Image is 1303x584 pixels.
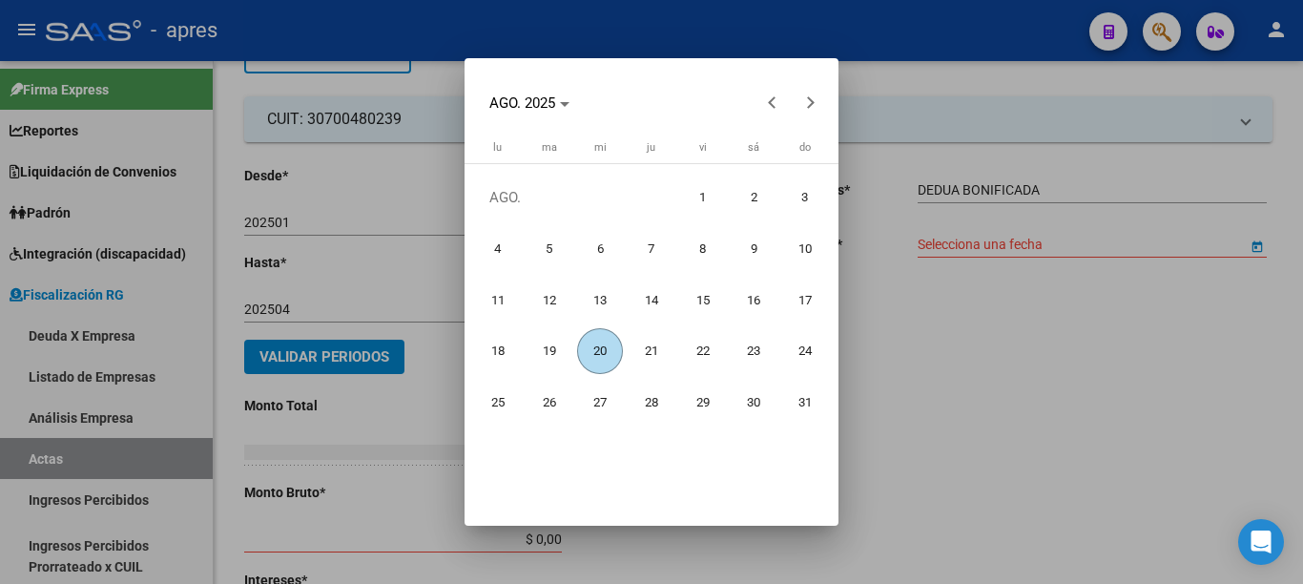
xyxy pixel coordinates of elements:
span: 17 [782,277,828,323]
span: 29 [679,380,725,426]
span: 20 [577,328,623,374]
button: 14 de agosto de 2025 [626,275,677,326]
span: vi [699,141,707,154]
button: 5 de agosto de 2025 [524,223,575,275]
button: 2 de agosto de 2025 [728,172,779,223]
button: 13 de agosto de 2025 [574,275,626,326]
span: 6 [577,226,623,272]
button: 21 de agosto de 2025 [626,325,677,377]
button: 3 de agosto de 2025 [779,172,831,223]
span: 12 [526,277,571,323]
button: 16 de agosto de 2025 [728,275,779,326]
span: ma [542,141,557,154]
button: 24 de agosto de 2025 [779,325,831,377]
button: 28 de agosto de 2025 [626,377,677,428]
span: 23 [731,328,776,374]
span: 7 [629,226,674,272]
button: Previous month [753,84,791,122]
span: 21 [629,328,674,374]
span: 8 [679,226,725,272]
span: sá [748,141,759,154]
button: 29 de agosto de 2025 [677,377,729,428]
span: ju [647,141,655,154]
span: 9 [731,226,776,272]
button: 20 de agosto de 2025 [574,325,626,377]
button: 23 de agosto de 2025 [728,325,779,377]
span: 4 [475,226,521,272]
button: 19 de agosto de 2025 [524,325,575,377]
button: 25 de agosto de 2025 [472,377,524,428]
button: Next month [791,84,829,122]
span: 27 [577,380,623,426]
td: AGO. [472,172,677,223]
span: 1 [679,175,725,220]
span: 22 [679,328,725,374]
button: 15 de agosto de 2025 [677,275,729,326]
button: 9 de agosto de 2025 [728,223,779,275]
span: 15 [679,277,725,323]
button: 7 de agosto de 2025 [626,223,677,275]
button: 4 de agosto de 2025 [472,223,524,275]
span: lu [493,141,502,154]
span: 30 [731,380,776,426]
div: Open Intercom Messenger [1238,519,1284,565]
span: 5 [526,226,571,272]
button: 22 de agosto de 2025 [677,325,729,377]
span: 14 [629,277,674,323]
span: 10 [782,226,828,272]
span: do [799,141,811,154]
button: 18 de agosto de 2025 [472,325,524,377]
button: 30 de agosto de 2025 [728,377,779,428]
span: 3 [782,175,828,220]
span: 25 [475,380,521,426]
span: 19 [526,328,571,374]
span: 16 [731,277,776,323]
button: 10 de agosto de 2025 [779,223,831,275]
button: 17 de agosto de 2025 [779,275,831,326]
span: 31 [782,380,828,426]
button: 27 de agosto de 2025 [574,377,626,428]
span: 13 [577,277,623,323]
span: 2 [731,175,776,220]
span: 28 [629,380,674,426]
button: 6 de agosto de 2025 [574,223,626,275]
span: AGO. 2025 [489,94,555,112]
button: Choose month and year [482,86,577,120]
button: 8 de agosto de 2025 [677,223,729,275]
button: 1 de agosto de 2025 [677,172,729,223]
span: 18 [475,328,521,374]
button: 26 de agosto de 2025 [524,377,575,428]
span: 26 [526,380,571,426]
span: 11 [475,277,521,323]
span: mi [594,141,607,154]
button: 11 de agosto de 2025 [472,275,524,326]
button: 12 de agosto de 2025 [524,275,575,326]
button: 31 de agosto de 2025 [779,377,831,428]
span: 24 [782,328,828,374]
